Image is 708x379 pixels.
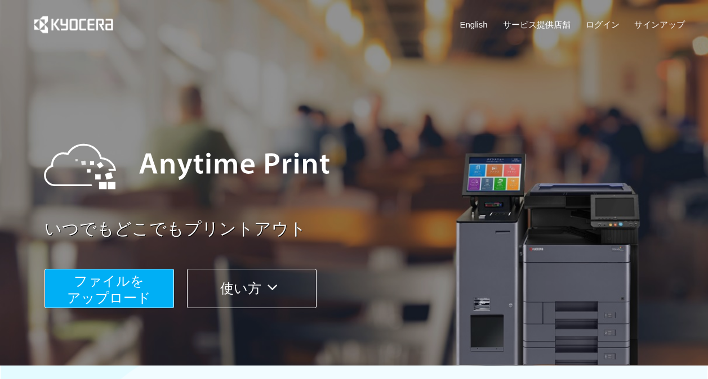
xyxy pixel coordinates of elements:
[187,269,317,308] button: 使い方
[460,19,488,30] a: English
[44,269,174,308] button: ファイルを​​アップロード
[503,19,571,30] a: サービス提供店舗
[67,273,151,305] span: ファイルを ​​アップロード
[44,217,692,241] a: いつでもどこでもプリントアウト
[586,19,620,30] a: ログイン
[634,19,685,30] a: サインアップ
